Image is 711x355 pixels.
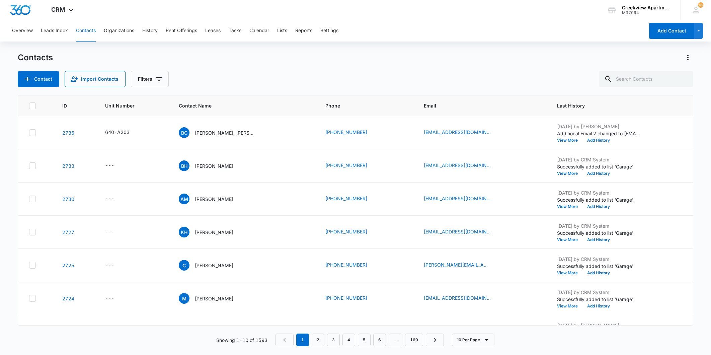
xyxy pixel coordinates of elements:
[424,162,491,169] a: [EMAIL_ADDRESS][DOMAIN_NAME]
[582,205,615,209] button: Add History
[557,138,582,142] button: View More
[424,294,503,302] div: Email - gmariah944@yahoo.com - Select to Edit Field
[105,129,130,136] div: 640-A203
[62,196,74,202] a: Navigate to contact details page for Alix Montoya
[18,71,59,87] button: Add Contact
[249,20,269,42] button: Calendar
[622,10,671,15] div: account id
[424,129,491,136] a: [EMAIL_ADDRESS][DOMAIN_NAME]
[105,162,114,170] div: ---
[216,337,267,344] p: Showing 1-10 of 1593
[179,160,189,171] span: BH
[426,334,444,346] a: Next Page
[582,238,615,242] button: Add History
[557,304,582,308] button: View More
[424,102,532,109] span: Email
[424,129,503,137] div: Email - benita_carbajal@yahoo.com - Select to Edit Field
[327,334,340,346] a: Page 3
[76,20,96,42] button: Contacts
[557,322,641,329] p: [DATE] by [PERSON_NAME]
[18,53,53,63] h1: Contacts
[424,228,491,235] a: [EMAIL_ADDRESS][DOMAIN_NAME]
[62,296,74,301] a: Navigate to contact details page for Mariah
[325,228,367,235] a: [PHONE_NUMBER]
[557,130,641,137] p: Additional Email 2 changed to [EMAIL_ADDRESS][DOMAIN_NAME].
[424,261,503,269] div: Email - chris.gossett55@gmail.com - Select to Edit Field
[105,294,114,302] div: ---
[325,195,367,202] a: [PHONE_NUMBER]
[179,194,189,204] span: AM
[325,294,379,302] div: Phone - 9705017704 - Select to Edit Field
[557,296,641,303] p: Successfully added to list 'Garage'.
[557,123,641,130] p: [DATE] by [PERSON_NAME]
[325,195,379,203] div: Phone - 9705022885 - Select to Edit Field
[277,20,287,42] button: Lists
[557,263,641,270] p: Successfully added to list 'Garage'.
[557,222,641,229] p: [DATE] by CRM System
[105,162,126,170] div: Unit Number - - Select to Edit Field
[698,2,703,8] span: 163
[195,262,233,269] p: [PERSON_NAME]
[373,334,386,346] a: Page 6
[205,20,221,42] button: Leases
[179,127,189,138] span: BC
[582,171,615,175] button: Add History
[179,293,189,304] span: M
[65,71,126,87] button: Import Contacts
[325,228,379,236] div: Phone - 9706468510 - Select to Edit Field
[424,162,503,170] div: Email - bellahaagenson@gmail.com - Select to Edit Field
[195,295,233,302] p: [PERSON_NAME]
[179,194,245,204] div: Contact Name - Alix Montoya - Select to Edit Field
[179,260,245,271] div: Contact Name - Christopher - Select to Edit Field
[179,160,245,171] div: Contact Name - Bella Haagenson - Select to Edit Field
[179,102,300,109] span: Contact Name
[105,102,163,109] span: Unit Number
[41,20,68,42] button: Leads Inbox
[62,263,74,268] a: Navigate to contact details page for Christopher
[12,20,33,42] button: Overview
[195,196,233,203] p: [PERSON_NAME]
[275,334,444,346] nav: Pagination
[179,227,189,237] span: KH
[62,229,74,235] a: Navigate to contact details page for Kaitlyn Haag
[104,20,134,42] button: Organizations
[698,2,703,8] div: notifications count
[405,334,423,346] a: Page 160
[179,127,267,138] div: Contact Name - Benita Carbajal, Allie Cunningham, Antonio Hernandez - Select to Edit Field
[105,195,114,203] div: ---
[195,129,255,136] p: [PERSON_NAME], [PERSON_NAME], [PERSON_NAME]
[557,156,641,163] p: [DATE] by CRM System
[62,102,79,109] span: ID
[320,20,338,42] button: Settings
[105,294,126,302] div: Unit Number - - Select to Edit Field
[557,256,641,263] p: [DATE] by CRM System
[358,334,371,346] a: Page 5
[62,163,74,169] a: Navigate to contact details page for Bella Haagenson
[105,261,126,269] div: Unit Number - - Select to Edit Field
[557,171,582,175] button: View More
[557,205,582,209] button: View More
[166,20,197,42] button: Rent Offerings
[325,261,367,268] a: [PHONE_NUMBER]
[131,71,169,87] button: Filters
[325,162,379,170] div: Phone - 9703024923 - Select to Edit Field
[557,229,641,236] p: Successfully added to list 'Garage'.
[424,195,491,202] a: [EMAIL_ADDRESS][DOMAIN_NAME]
[557,196,641,203] p: Successfully added to list 'Garage'.
[557,163,641,170] p: Successfully added to list 'Garage'.
[325,102,398,109] span: Phone
[179,293,245,304] div: Contact Name - Mariah - Select to Edit Field
[424,294,491,301] a: [EMAIL_ADDRESS][DOMAIN_NAME]
[179,227,245,237] div: Contact Name - Kaitlyn Haag - Select to Edit Field
[325,129,379,137] div: Phone - 9708296402 - Select to Edit Field
[195,229,233,236] p: [PERSON_NAME]
[649,23,694,39] button: Add Contact
[229,20,241,42] button: Tasks
[195,162,233,169] p: [PERSON_NAME]
[179,260,189,271] span: C
[452,334,494,346] button: 10 Per Page
[582,271,615,275] button: Add History
[424,228,503,236] div: Email - kaitlynhaag19@gmail.com - Select to Edit Field
[622,5,671,10] div: account name
[105,129,142,137] div: Unit Number - 640-A203 - Select to Edit Field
